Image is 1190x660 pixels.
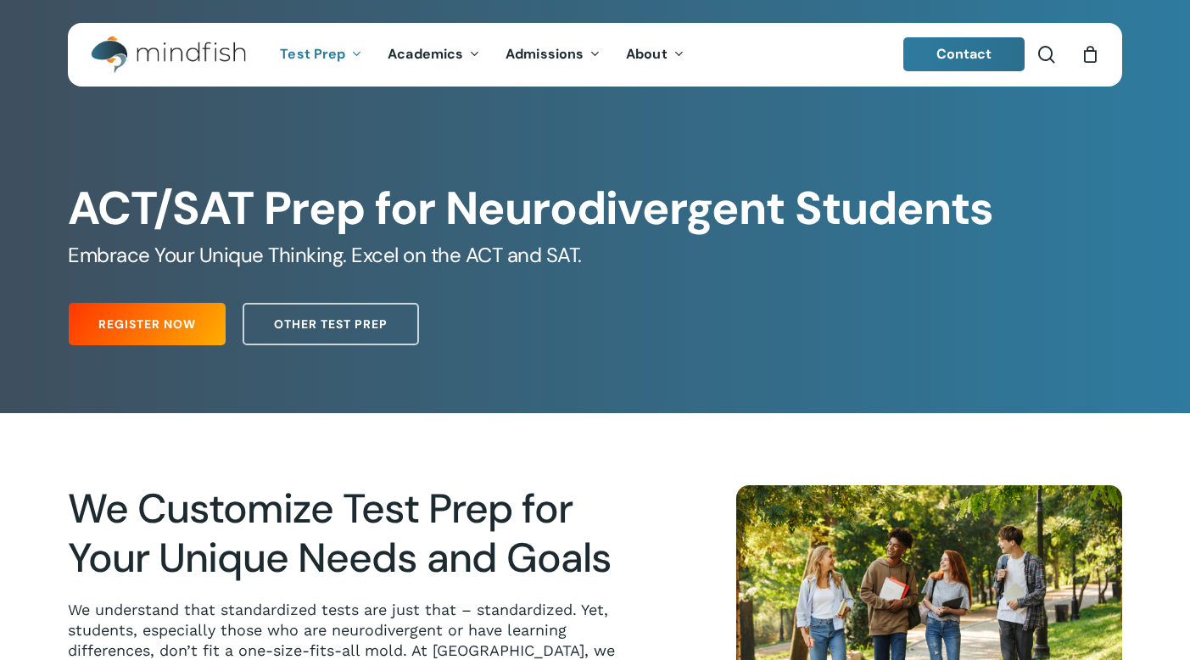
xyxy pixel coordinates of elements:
span: Other Test Prep [274,316,388,333]
a: Admissions [493,48,613,62]
span: Contact [936,45,992,63]
nav: Main Menu [267,23,696,87]
span: Register Now [98,316,196,333]
span: Admissions [506,45,584,63]
span: Test Prep [280,45,345,63]
a: Register Now [69,303,226,345]
h2: We Customize Test Prep for Your Unique Needs and Goals [68,484,635,583]
span: Academics [388,45,463,63]
a: Test Prep [267,48,375,62]
a: Other Test Prep [243,303,419,345]
a: Cart [1081,45,1099,64]
h1: ACT/SAT Prep for Neurodivergent Students [68,182,1122,236]
span: About [626,45,668,63]
h5: Embrace Your Unique Thinking. Excel on the ACT and SAT. [68,242,1122,269]
a: Academics [375,48,493,62]
header: Main Menu [68,23,1122,87]
a: Contact [903,37,1025,71]
a: About [613,48,697,62]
